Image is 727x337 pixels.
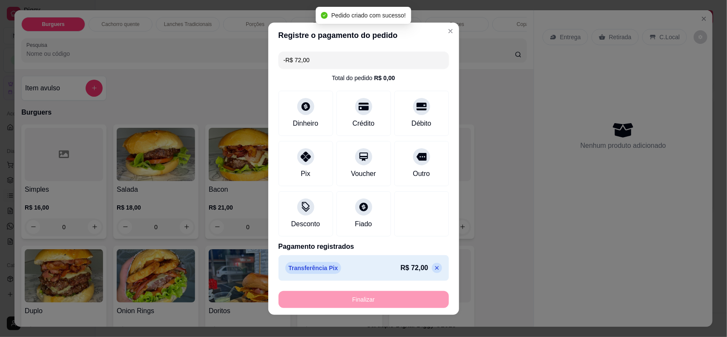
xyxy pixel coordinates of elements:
div: Voucher [351,169,376,179]
div: Fiado [355,219,372,229]
span: Pedido criado com sucesso! [331,12,406,19]
div: Débito [411,118,431,129]
div: Total do pedido [332,74,395,82]
div: Pix [301,169,310,179]
button: Close [444,24,457,38]
span: check-circle [321,12,328,19]
p: R$ 72,00 [401,263,428,273]
div: Desconto [291,219,320,229]
input: Ex.: hambúrguer de cordeiro [284,52,444,69]
div: Dinheiro [293,118,319,129]
div: Crédito [353,118,375,129]
p: Transferência Pix [285,262,342,274]
p: Pagamento registrados [279,242,449,252]
header: Registre o pagamento do pedido [268,23,459,48]
div: Outro [413,169,430,179]
div: R$ 0,00 [374,74,395,82]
